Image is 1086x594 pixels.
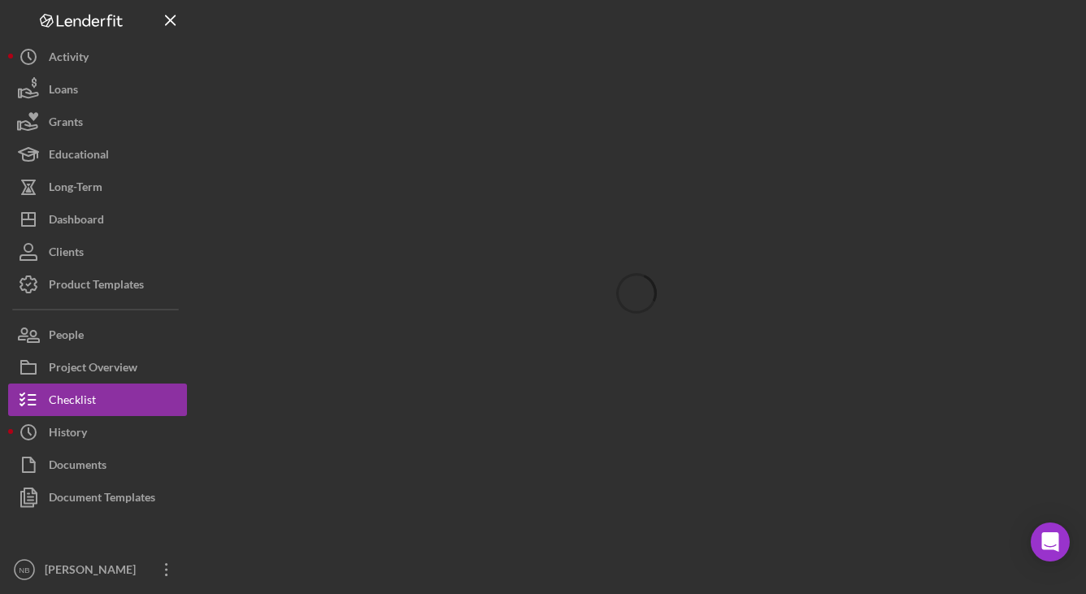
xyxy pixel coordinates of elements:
div: Documents [49,449,106,485]
div: Project Overview [49,351,137,388]
div: History [49,416,87,453]
button: Activity [8,41,187,73]
div: Product Templates [49,268,144,305]
div: Dashboard [49,203,104,240]
button: NB[PERSON_NAME] [8,553,187,586]
button: History [8,416,187,449]
div: Long-Term [49,171,102,207]
button: Long-Term [8,171,187,203]
div: Open Intercom Messenger [1031,522,1070,561]
button: People [8,319,187,351]
div: Checklist [49,384,96,420]
div: People [49,319,84,355]
div: Activity [49,41,89,77]
div: Educational [49,138,109,175]
button: Checklist [8,384,187,416]
button: Dashboard [8,203,187,236]
button: Clients [8,236,187,268]
button: Grants [8,106,187,138]
div: Loans [49,73,78,110]
button: Documents [8,449,187,481]
button: Educational [8,138,187,171]
button: Project Overview [8,351,187,384]
div: [PERSON_NAME] [41,553,146,590]
button: Product Templates [8,268,187,301]
div: Clients [49,236,84,272]
text: NB [19,566,29,574]
div: Grants [49,106,83,142]
div: Document Templates [49,481,155,518]
button: Loans [8,73,187,106]
button: Document Templates [8,481,187,514]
